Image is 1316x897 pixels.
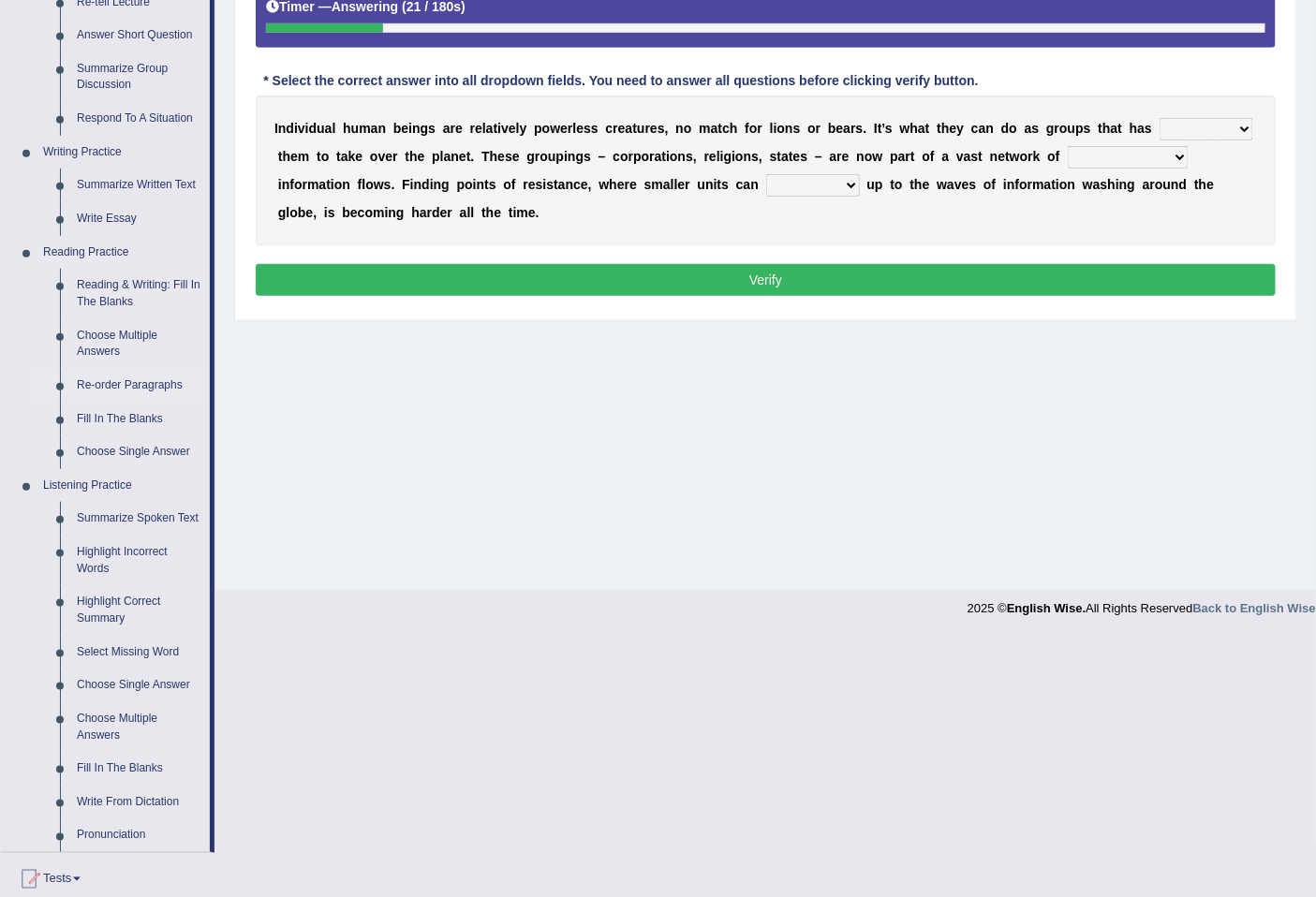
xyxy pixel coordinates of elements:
b: t [326,177,331,192]
b: t [1118,121,1123,136]
b: r [568,121,572,136]
b: t [317,149,321,164]
b: a [371,121,378,136]
b: l [674,177,678,192]
b: , [693,149,697,164]
b: i [410,177,414,192]
b: o [1010,121,1018,136]
b: h [1102,121,1111,136]
b: r [685,177,689,192]
b: s [644,177,652,192]
b: r [470,121,475,136]
b: r [451,121,455,136]
b: n [282,177,290,192]
b: a [781,149,789,164]
b: s [686,149,693,164]
b: n [412,121,421,136]
b: s [584,121,591,136]
a: Choose Single Answer [68,435,210,469]
b: t [336,149,341,164]
b: l [516,121,520,136]
b: e [709,149,717,164]
b: e [418,149,425,164]
b: t [979,149,983,164]
b: w [599,177,609,192]
b: i [408,121,412,136]
b: i [666,149,670,164]
b: c [722,121,730,136]
b: n [451,149,459,164]
b: a [830,149,837,164]
b: g [441,177,450,192]
b: r [523,177,527,192]
a: Highlight Correct Summary [68,585,210,635]
b: h [941,121,950,136]
b: e [512,149,520,164]
b: e [576,121,584,136]
b: k [348,149,356,164]
b: w [873,149,883,164]
b: g [526,149,535,164]
b: w [1010,149,1020,164]
b: n [414,177,422,192]
b: e [793,149,801,164]
b: a [341,149,348,164]
b: r [303,177,307,192]
b: s [384,177,392,192]
b: c [613,149,620,164]
b: f [745,121,749,136]
b: m [359,121,370,136]
b: i [294,121,298,136]
b: a [1138,121,1146,136]
b: t [1005,149,1010,164]
b: a [655,149,662,164]
b: n [986,121,995,136]
b: e [509,121,516,136]
b: v [298,121,305,136]
b: F [402,177,410,192]
b: e [355,149,362,164]
b: l [770,121,774,136]
b: s [751,149,759,164]
b: o [1020,149,1028,164]
b: c [971,121,979,136]
b: t [717,177,722,192]
b: l [440,149,444,164]
b: . [864,121,867,136]
b: e [950,121,957,136]
b: u [351,121,360,136]
b: a [918,121,925,136]
b: n [477,177,485,192]
a: Reading Practice [35,236,210,270]
b: s [885,121,893,136]
b: u [317,121,325,136]
b: t [632,121,637,136]
b: r [850,121,855,136]
b: , [759,149,762,164]
b: p [457,177,466,192]
a: Back to English Wise [1193,601,1316,615]
b: a [898,149,906,164]
button: Verify [256,264,1276,296]
b: y [956,121,964,136]
b: g [421,121,429,136]
b: t [718,121,723,136]
b: o [334,177,343,192]
b: h [609,177,617,192]
b: c [573,177,581,192]
b: r [645,121,650,136]
b: n [678,149,687,164]
b: n [378,121,387,136]
b: e [528,177,536,192]
b: t [777,149,782,164]
a: Writing Practice [35,136,210,169]
b: k [1033,149,1041,164]
b: p [1075,121,1084,136]
b: p [875,177,883,192]
b: e [560,121,568,136]
b: h [343,121,351,136]
b: p [633,149,642,164]
b: o [923,149,931,164]
a: Choose Multiple Answers [68,319,210,369]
